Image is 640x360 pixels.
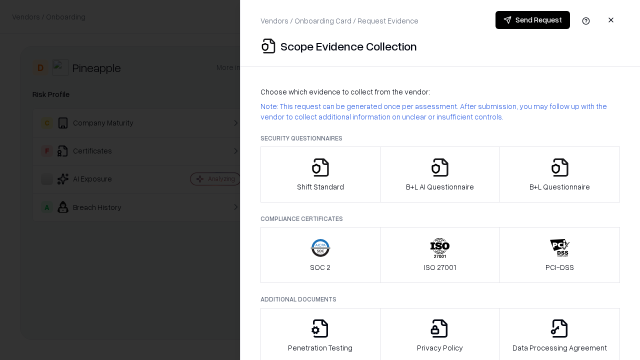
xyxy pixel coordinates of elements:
p: Data Processing Agreement [512,342,607,353]
p: Security Questionnaires [260,134,620,142]
button: Shift Standard [260,146,380,202]
p: Privacy Policy [417,342,463,353]
p: Additional Documents [260,295,620,303]
button: ISO 27001 [380,227,500,283]
p: Scope Evidence Collection [280,38,417,54]
button: SOC 2 [260,227,380,283]
p: Note: This request can be generated once per assessment. After submission, you may follow up with... [260,101,620,122]
p: SOC 2 [310,262,330,272]
p: Choose which evidence to collect from the vendor: [260,86,620,97]
p: Penetration Testing [288,342,352,353]
button: PCI-DSS [499,227,620,283]
p: Shift Standard [297,181,344,192]
button: Send Request [495,11,570,29]
p: B+L Questionnaire [529,181,590,192]
p: Compliance Certificates [260,214,620,223]
button: B+L AI Questionnaire [380,146,500,202]
p: ISO 27001 [424,262,456,272]
p: B+L AI Questionnaire [406,181,474,192]
p: Vendors / Onboarding Card / Request Evidence [260,15,418,26]
button: B+L Questionnaire [499,146,620,202]
p: PCI-DSS [545,262,574,272]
